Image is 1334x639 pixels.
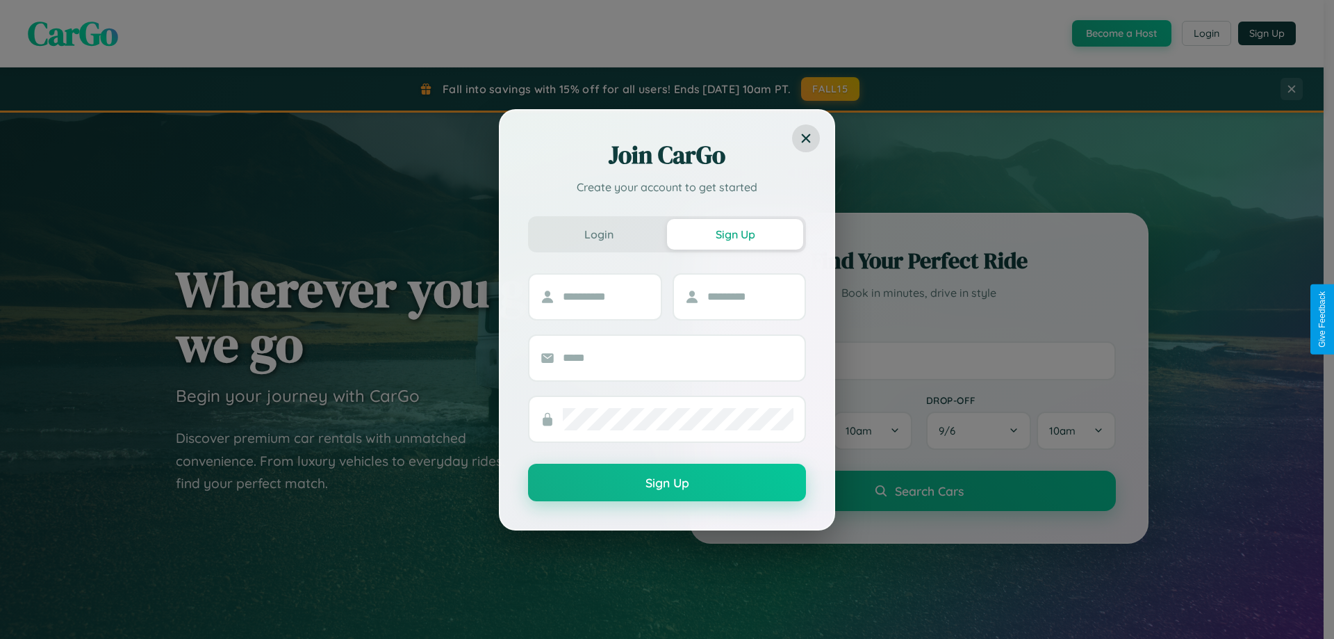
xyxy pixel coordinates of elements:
div: Give Feedback [1317,291,1327,348]
button: Login [531,219,667,250]
button: Sign Up [667,219,803,250]
h2: Join CarGo [528,138,806,172]
button: Sign Up [528,464,806,501]
p: Create your account to get started [528,179,806,195]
